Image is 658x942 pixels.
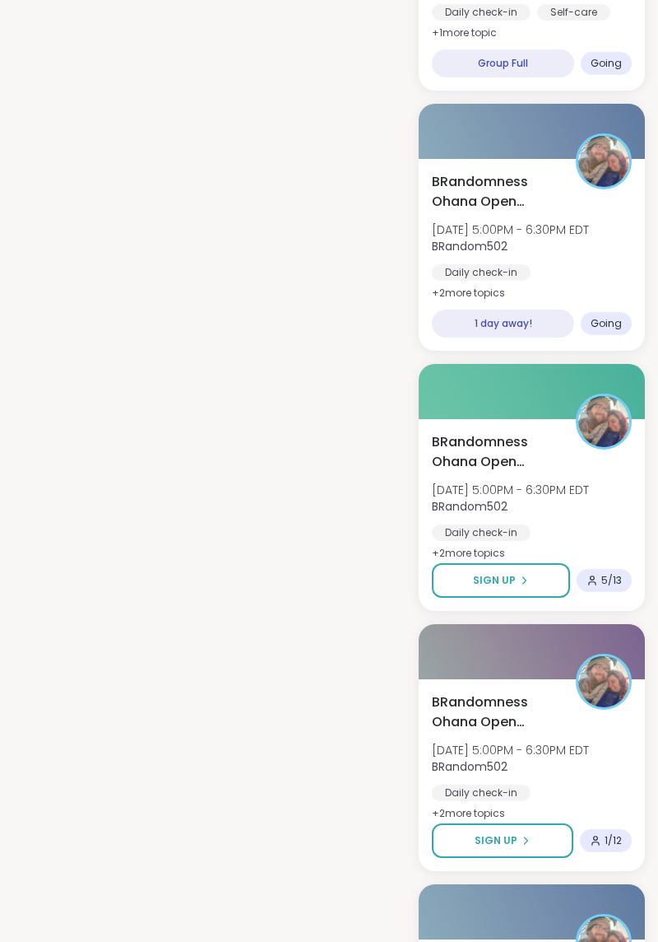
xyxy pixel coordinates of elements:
div: 1 day away! [432,310,574,338]
span: Sign Up [473,573,516,588]
div: Daily check-in [432,785,531,801]
span: Sign Up [475,833,517,848]
button: Sign Up [432,563,570,598]
span: BRandomness Ohana Open Forum [432,693,558,732]
span: 1 / 12 [605,834,622,847]
img: BRandom502 [578,656,629,707]
span: [DATE] 5:00PM - 6:30PM EDT [432,222,589,238]
span: BRandomness Ohana Open Forum [432,432,558,472]
span: BRandomness Ohana Open Forum [432,172,558,212]
img: BRandom502 [578,396,629,447]
div: Daily check-in [432,4,531,21]
img: BRandom502 [578,136,629,187]
span: [DATE] 5:00PM - 6:30PM EDT [432,482,589,498]
b: BRandom502 [432,498,507,515]
span: 5 / 13 [601,574,622,587]
span: Going [591,57,622,70]
div: Group Full [432,49,574,77]
b: BRandom502 [432,238,507,254]
span: Going [591,317,622,330]
span: [DATE] 5:00PM - 6:30PM EDT [432,742,589,758]
div: Self-care [537,4,610,21]
b: BRandom502 [432,758,507,775]
div: Daily check-in [432,264,531,281]
div: Daily check-in [432,525,531,541]
button: Sign Up [432,823,573,858]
